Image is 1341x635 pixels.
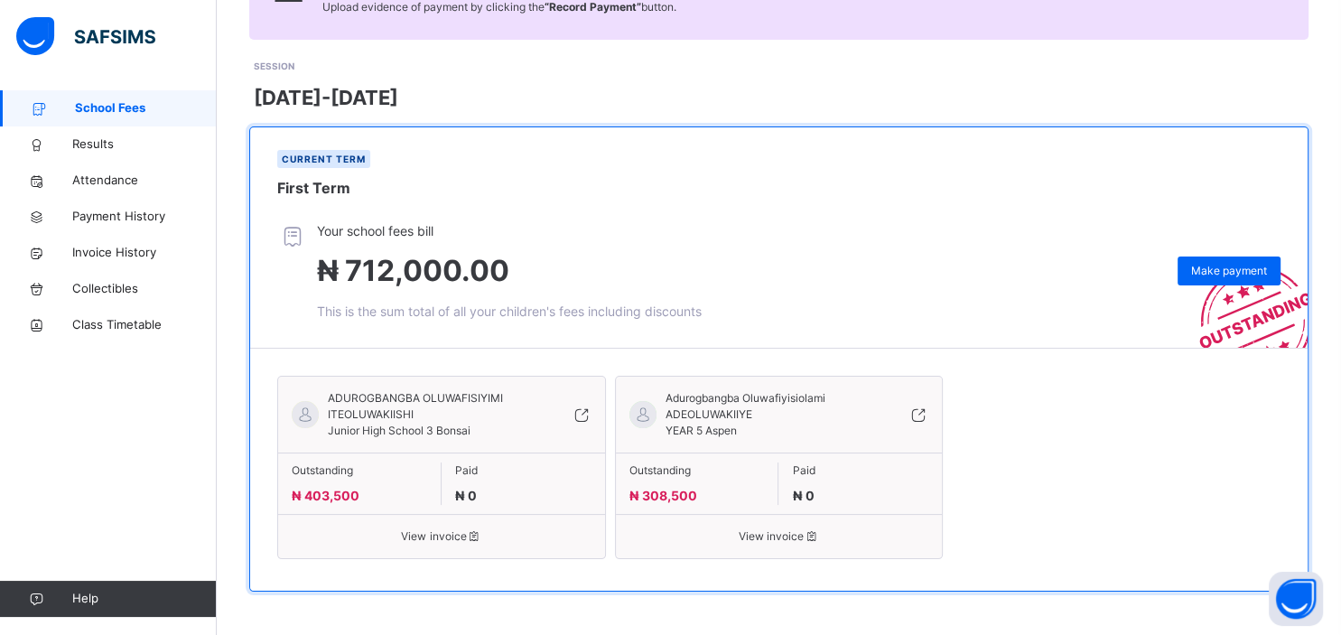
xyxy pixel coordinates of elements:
span: ₦ 0 [792,488,814,503]
img: outstanding-stamp.3c148f88c3ebafa6da95868fa43343a1.svg [1177,245,1308,348]
span: Class Timetable [72,316,217,334]
span: Make payment [1191,263,1267,279]
span: YEAR 5 Aspen [666,424,737,437]
span: ₦ 712,000.00 [317,253,509,288]
span: Outstanding [629,462,765,479]
span: View invoice [629,528,929,545]
span: Collectibles [72,280,217,298]
span: Paid [792,462,928,479]
span: Invoice History [72,244,217,262]
span: Your school fees bill [317,221,702,240]
span: Attendance [72,172,217,190]
img: safsims [16,17,155,55]
span: [DATE]-[DATE] [254,83,398,113]
span: Payment History [72,208,217,226]
span: SESSION [254,61,294,71]
span: ₦ 0 [455,488,477,503]
span: First Term [277,179,350,197]
span: Help [72,590,216,608]
span: Paid [455,462,591,479]
span: Outstanding [292,462,427,479]
span: ₦ 308,500 [629,488,697,503]
span: Adurogbangba Oluwafiyisiolami ADEOLUWAKIIYE [666,390,869,423]
span: School Fees [75,99,217,117]
span: ADUROGBANGBA OLUWAFISIYIMI ITEOLUWAKIISHI [328,390,531,423]
span: Junior High School 3 Bonsai [328,424,470,437]
span: Results [72,135,217,154]
span: Current term [282,154,366,164]
button: Open asap [1269,572,1323,626]
span: View invoice [292,528,591,545]
span: This is the sum total of all your children's fees including discounts [317,303,702,319]
span: ₦ 403,500 [292,488,359,503]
